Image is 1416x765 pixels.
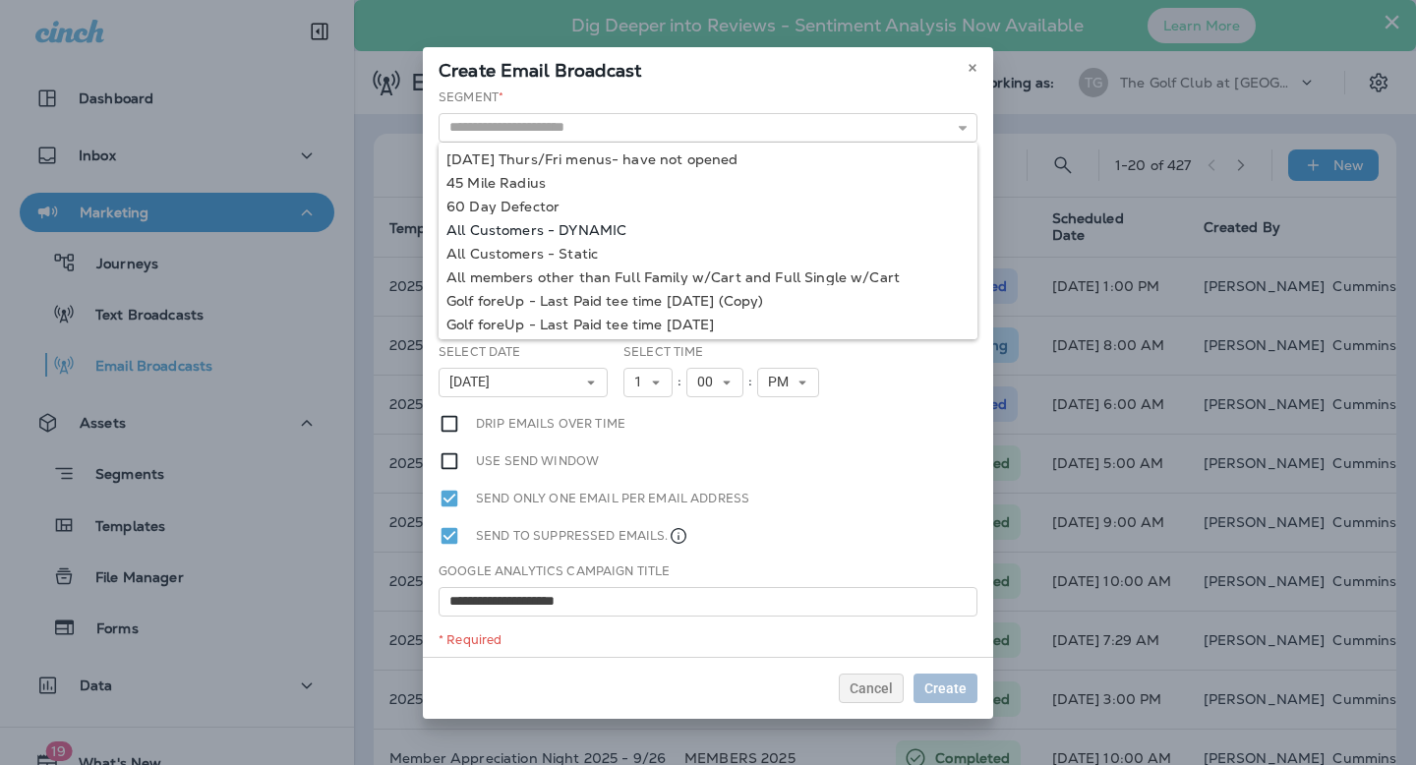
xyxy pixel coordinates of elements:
[476,413,625,435] label: Drip emails over time
[439,89,503,105] label: Segment
[850,681,893,695] span: Cancel
[446,222,970,238] div: All Customers - DYNAMIC
[446,293,970,309] div: Golf foreUp - Last Paid tee time [DATE] (Copy)
[439,632,977,648] div: * Required
[623,344,704,360] label: Select Time
[924,681,967,695] span: Create
[446,175,970,191] div: 45 Mile Radius
[476,488,749,509] label: Send only one email per email address
[634,374,650,390] span: 1
[439,344,521,360] label: Select Date
[673,368,686,397] div: :
[914,674,977,703] button: Create
[623,368,673,397] button: 1
[446,199,970,214] div: 60 Day Defector
[446,317,970,332] div: Golf foreUp - Last Paid tee time [DATE]
[476,525,688,547] label: Send to suppressed emails.
[686,368,743,397] button: 00
[439,563,670,579] label: Google Analytics Campaign Title
[446,246,970,262] div: All Customers - Static
[446,269,970,285] div: All members other than Full Family w/Cart and Full Single w/Cart
[439,368,608,397] button: [DATE]
[757,368,819,397] button: PM
[446,151,970,167] div: [DATE] Thurs/Fri menus- have not opened
[768,374,796,390] span: PM
[697,374,721,390] span: 00
[839,674,904,703] button: Cancel
[476,450,599,472] label: Use send window
[743,368,757,397] div: :
[449,374,498,390] span: [DATE]
[423,47,993,88] div: Create Email Broadcast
